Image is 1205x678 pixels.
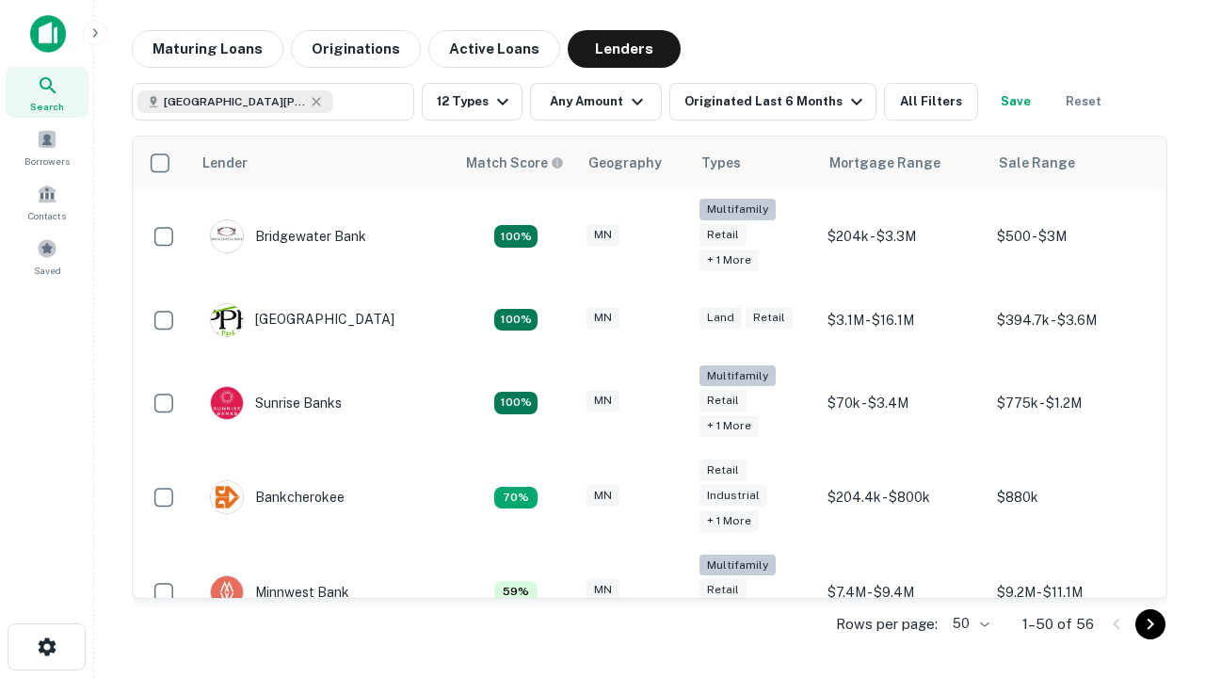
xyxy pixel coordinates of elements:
div: MN [586,224,619,246]
img: picture [211,304,243,336]
button: Save your search to get updates of matches that match your search criteria. [986,83,1046,121]
div: Multifamily [699,199,776,220]
button: All Filters [884,83,978,121]
div: Industrial [699,485,767,507]
div: Matching Properties: 10, hasApolloMatch: undefined [494,309,538,331]
td: $204k - $3.3M [818,189,988,284]
div: Matching Properties: 7, hasApolloMatch: undefined [494,487,538,509]
div: Lender [202,152,248,174]
td: $204.4k - $800k [818,450,988,545]
button: Originated Last 6 Months [669,83,876,121]
div: Types [701,152,741,174]
div: Sale Range [999,152,1075,174]
td: $3.1M - $16.1M [818,284,988,356]
td: $70k - $3.4M [818,356,988,451]
div: Multifamily [699,555,776,576]
button: Originations [291,30,421,68]
span: Search [30,99,64,114]
h6: Match Score [466,153,560,173]
button: Maturing Loans [132,30,283,68]
div: [GEOGRAPHIC_DATA] [210,303,394,337]
img: picture [211,576,243,608]
div: Retail [746,307,793,329]
div: Bridgewater Bank [210,219,366,253]
img: picture [211,387,243,419]
span: Contacts [28,208,66,223]
a: Borrowers [6,121,88,172]
div: Retail [699,460,747,481]
button: Lenders [568,30,681,68]
div: + 1 more [699,250,759,271]
div: + 1 more [699,415,759,437]
a: Contacts [6,176,88,227]
td: $394.7k - $3.6M [988,284,1157,356]
div: MN [586,390,619,412]
div: Multifamily [699,365,776,387]
div: MN [586,485,619,507]
div: Matching Properties: 18, hasApolloMatch: undefined [494,225,538,248]
th: Geography [577,137,690,189]
div: Originated Last 6 Months [684,90,868,113]
span: Saved [34,263,61,278]
p: Rows per page: [836,613,938,636]
td: $775k - $1.2M [988,356,1157,451]
th: Lender [191,137,455,189]
td: $880k [988,450,1157,545]
th: Capitalize uses an advanced AI algorithm to match your search with the best lender. The match sco... [455,137,577,189]
div: Retail [699,390,747,412]
button: 12 Types [422,83,522,121]
img: capitalize-icon.png [30,15,66,53]
a: Saved [6,231,88,282]
th: Mortgage Range [818,137,988,189]
button: Reset [1053,83,1114,121]
img: picture [211,481,243,513]
td: $9.2M - $11.1M [988,545,1157,640]
div: Retail [699,224,747,246]
img: picture [211,220,243,252]
div: Capitalize uses an advanced AI algorithm to match your search with the best lender. The match sco... [466,153,564,173]
div: 50 [945,610,992,638]
div: + 1 more [699,510,759,532]
div: Geography [588,152,662,174]
button: Any Amount [530,83,662,121]
th: Sale Range [988,137,1157,189]
button: Go to next page [1135,609,1165,639]
div: Mortgage Range [829,152,940,174]
div: Retail [699,579,747,601]
div: Sunrise Banks [210,386,342,420]
span: Borrowers [24,153,70,169]
a: Search [6,67,88,118]
p: 1–50 of 56 [1022,613,1094,636]
div: Minnwest Bank [210,575,349,609]
div: MN [586,579,619,601]
div: Bankcherokee [210,480,345,514]
div: Matching Properties: 15, hasApolloMatch: undefined [494,392,538,414]
span: [GEOGRAPHIC_DATA][PERSON_NAME], [GEOGRAPHIC_DATA], [GEOGRAPHIC_DATA] [164,93,305,110]
button: Active Loans [428,30,560,68]
div: Land [699,307,742,329]
td: $7.4M - $9.4M [818,545,988,640]
div: Matching Properties: 6, hasApolloMatch: undefined [494,581,538,604]
th: Types [690,137,818,189]
div: MN [586,307,619,329]
td: $500 - $3M [988,189,1157,284]
iframe: Chat Widget [1111,527,1205,618]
